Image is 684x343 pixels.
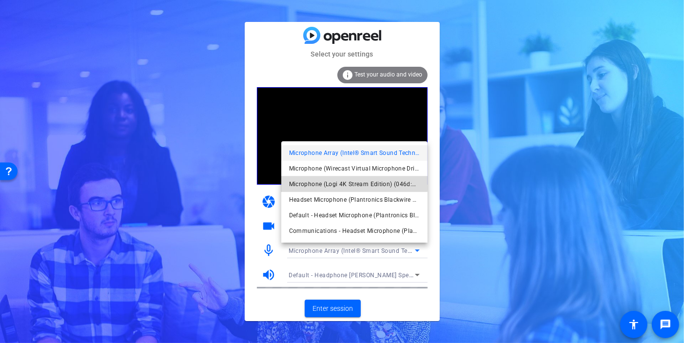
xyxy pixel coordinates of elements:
span: Microphone Array (Intel® Smart Sound Technology (Intel® SST)) [289,147,420,159]
span: Microphone (Wirecast Virtual Microphone Driver) [289,163,420,174]
span: Microphone (Logi 4K Stream Edition) (046d:086b) [289,178,420,190]
span: Headset Microphone (Plantronics Blackwire 3210 Series) (047f:c055) [289,194,420,206]
span: Default - Headset Microphone (Plantronics Blackwire 3210 Series) (047f:c055) [289,210,420,221]
span: Communications - Headset Microphone (Plantronics Blackwire 3210 Series) (047f:c055) [289,225,420,237]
